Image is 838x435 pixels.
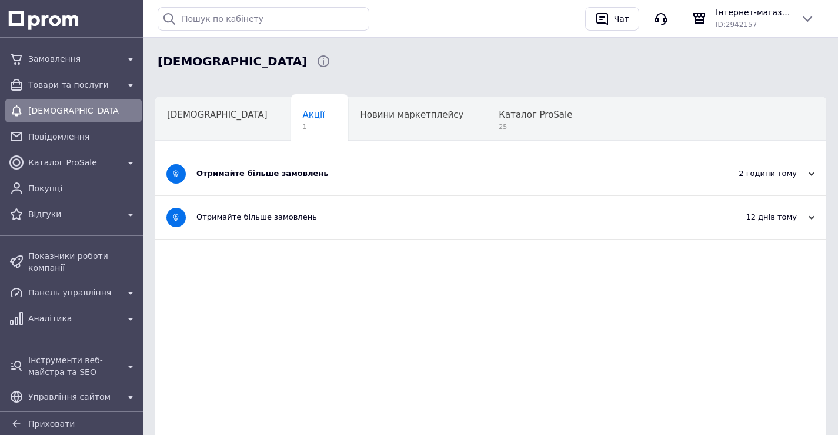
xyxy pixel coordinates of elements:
[167,109,268,120] span: [DEMOGRAPHIC_DATA]
[360,109,463,120] span: Новини маркетплейсу
[28,250,138,274] span: Показники роботи компанії
[28,287,119,298] span: Панель управління
[196,168,697,179] div: Отримайте більше замовлень
[28,391,119,403] span: Управління сайтом
[499,109,572,120] span: Каталог ProSale
[28,105,119,117] span: [DEMOGRAPHIC_DATA]
[499,122,572,131] span: 25
[28,157,119,168] span: Каталог ProSale
[303,122,325,131] span: 1
[28,313,119,324] span: Аналітика
[697,212,814,223] div: 12 днів тому
[612,10,632,28] div: Чат
[303,109,325,120] span: Акції
[158,7,369,31] input: Пошук по кабінету
[28,419,75,429] span: Приховати
[716,21,757,29] span: ID: 2942157
[716,6,791,18] span: Інтернет-магазин "Автостиль Дніпро"
[28,79,119,91] span: Товари та послуги
[196,212,697,223] div: Отримайте більше замовлень
[28,208,119,220] span: Відгуки
[158,53,307,70] span: Сповіщення
[28,131,138,142] span: Повідомлення
[697,168,814,179] div: 2 години тому
[28,354,119,378] span: Інструменти веб-майстра та SEO
[585,7,639,31] button: Чат
[28,53,119,65] span: Замовлення
[28,182,138,194] span: Покупці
